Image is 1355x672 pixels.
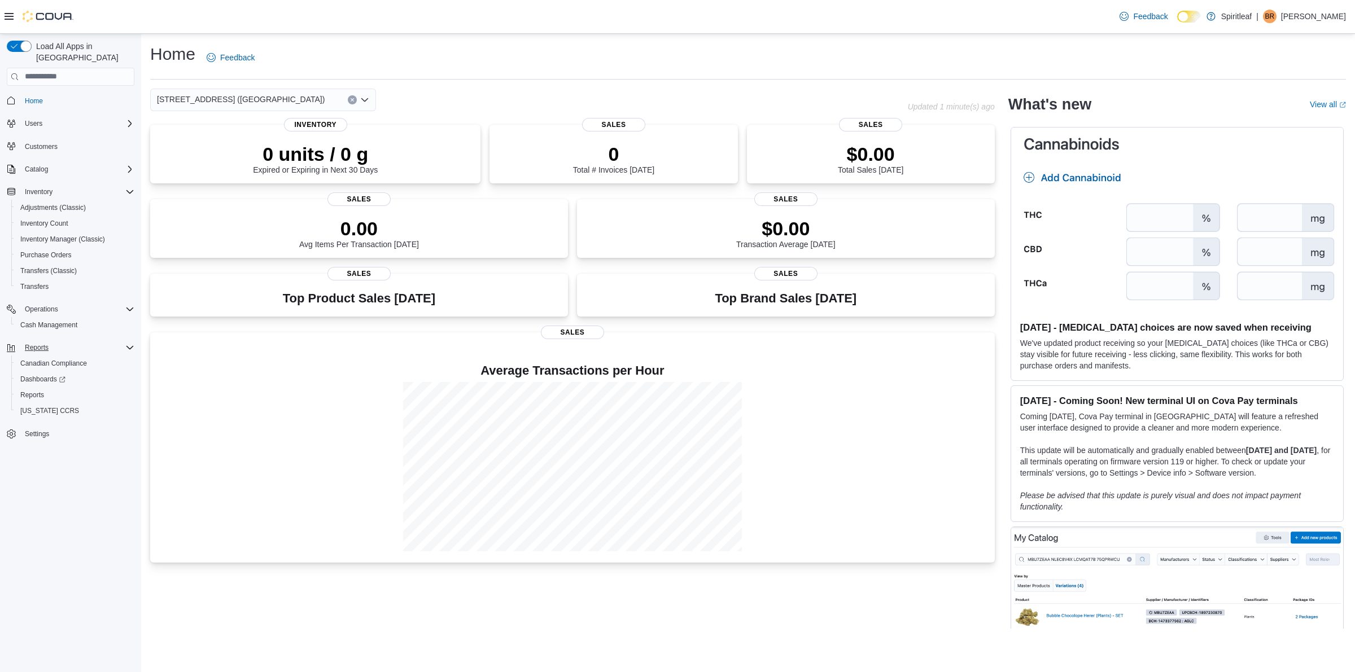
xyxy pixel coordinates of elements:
[20,235,105,244] span: Inventory Manager (Classic)
[16,217,134,230] span: Inventory Count
[11,247,139,263] button: Purchase Orders
[25,343,49,352] span: Reports
[25,429,49,438] span: Settings
[25,96,43,106] span: Home
[20,266,77,275] span: Transfers (Classic)
[25,142,58,151] span: Customers
[16,217,73,230] a: Inventory Count
[360,95,369,104] button: Open list of options
[715,292,856,305] h3: Top Brand Sales [DATE]
[11,231,139,247] button: Inventory Manager (Classic)
[908,102,995,111] p: Updated 1 minute(s) ago
[16,232,134,246] span: Inventory Manager (Classic)
[159,364,986,377] h4: Average Transactions per Hour
[1133,11,1168,22] span: Feedback
[1020,322,1334,333] h3: [DATE] - [MEDICAL_DATA] choices are now saved when receiving
[2,184,139,200] button: Inventory
[20,427,134,441] span: Settings
[20,162,134,176] span: Catalog
[11,279,139,295] button: Transfers
[16,357,91,370] a: Canadian Compliance
[20,117,134,130] span: Users
[16,248,76,262] a: Purchase Orders
[1221,10,1252,23] p: Spiritleaf
[20,390,44,399] span: Reports
[283,292,435,305] h3: Top Product Sales [DATE]
[348,95,357,104] button: Clear input
[1177,11,1201,23] input: Dark Mode
[754,192,818,206] span: Sales
[2,161,139,177] button: Catalog
[20,427,54,441] a: Settings
[299,217,419,249] div: Avg Items Per Transaction [DATE]
[20,139,134,153] span: Customers
[1020,395,1334,406] h3: [DATE] - Coming Soon! New terminal UI on Cova Pay terminals
[11,355,139,371] button: Canadian Compliance
[7,88,134,472] nav: Complex example
[150,43,195,65] h1: Home
[16,264,134,278] span: Transfers (Classic)
[754,267,818,280] span: Sales
[16,388,49,402] a: Reports
[1008,95,1091,113] h2: What's new
[20,94,47,108] a: Home
[20,185,134,199] span: Inventory
[16,357,134,370] span: Canadian Compliance
[16,318,134,332] span: Cash Management
[11,317,139,333] button: Cash Management
[20,203,86,212] span: Adjustments (Classic)
[16,388,134,402] span: Reports
[20,117,47,130] button: Users
[23,11,73,22] img: Cova
[20,185,57,199] button: Inventory
[1339,102,1346,108] svg: External link
[1020,445,1334,478] p: This update will be automatically and gradually enabled between , for all terminals operating on ...
[20,251,72,260] span: Purchase Orders
[838,143,903,174] div: Total Sales [DATE]
[736,217,836,240] p: $0.00
[16,201,134,214] span: Adjustments (Classic)
[582,118,645,131] span: Sales
[2,340,139,355] button: Reports
[839,118,902,131] span: Sales
[20,341,53,354] button: Reports
[573,143,654,165] p: 0
[838,143,903,165] p: $0.00
[20,219,68,228] span: Inventory Count
[20,406,79,415] span: [US_STATE] CCRS
[11,216,139,231] button: Inventory Count
[16,248,134,262] span: Purchase Orders
[2,116,139,131] button: Users
[25,165,48,174] span: Catalog
[11,387,139,403] button: Reports
[299,217,419,240] p: 0.00
[2,301,139,317] button: Operations
[11,200,139,216] button: Adjustments (Classic)
[2,93,139,109] button: Home
[1265,10,1275,23] span: BR
[1281,10,1346,23] p: [PERSON_NAME]
[202,46,259,69] a: Feedback
[1263,10,1277,23] div: Brian R
[20,302,134,316] span: Operations
[25,119,42,128] span: Users
[20,341,134,354] span: Reports
[1246,446,1317,455] strong: [DATE] and [DATE]
[16,318,82,332] a: Cash Management
[157,93,325,106] span: [STREET_ADDRESS] ([GEOGRAPHIC_DATA])
[327,192,391,206] span: Sales
[1020,491,1301,511] em: Please be advised that this update is purely visual and does not impact payment functionality.
[16,264,81,278] a: Transfers (Classic)
[1256,10,1258,23] p: |
[1020,411,1334,433] p: Coming [DATE], Cova Pay terminal in [GEOGRAPHIC_DATA] will feature a refreshed user interface des...
[1310,100,1346,109] a: View allExternal link
[253,143,378,174] div: Expired or Expiring in Next 30 Days
[20,359,87,368] span: Canadian Compliance
[736,217,836,249] div: Transaction Average [DATE]
[32,41,134,63] span: Load All Apps in [GEOGRAPHIC_DATA]
[16,372,70,386] a: Dashboards
[220,52,255,63] span: Feedback
[16,404,84,418] a: [US_STATE] CCRS
[16,280,53,293] a: Transfers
